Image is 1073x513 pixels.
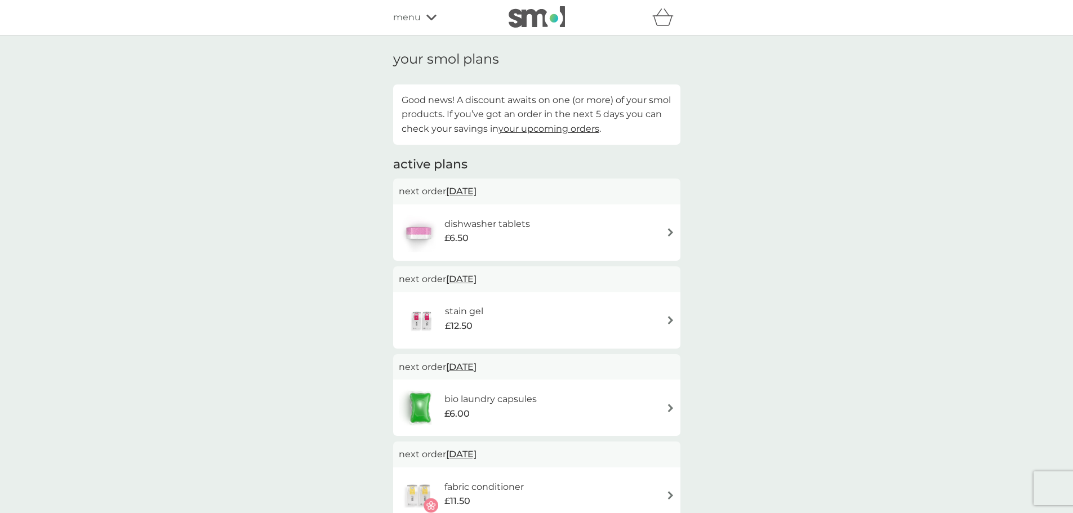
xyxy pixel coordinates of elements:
[399,447,675,462] p: next order
[446,180,477,202] span: [DATE]
[446,268,477,290] span: [DATE]
[444,407,470,421] span: £6.00
[498,123,599,134] a: your upcoming orders
[399,184,675,199] p: next order
[666,491,675,499] img: arrow right
[444,217,530,231] h6: dishwasher tablets
[652,6,680,29] div: basket
[446,356,477,378] span: [DATE]
[445,304,483,319] h6: stain gel
[444,231,469,246] span: £6.50
[399,272,675,287] p: next order
[399,213,438,252] img: dishwasher tablets
[666,404,675,412] img: arrow right
[446,443,477,465] span: [DATE]
[445,319,473,333] span: £12.50
[444,494,470,508] span: £11.50
[393,10,421,25] span: menu
[666,228,675,237] img: arrow right
[509,6,565,28] img: smol
[444,392,537,407] h6: bio laundry capsules
[666,316,675,324] img: arrow right
[399,388,442,427] img: bio laundry capsules
[393,156,680,173] h2: active plans
[399,301,445,340] img: stain gel
[399,360,675,374] p: next order
[444,480,524,494] h6: fabric conditioner
[393,51,680,68] h1: your smol plans
[402,93,672,136] p: Good news! A discount awaits on one (or more) of your smol products. If you’ve got an order in th...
